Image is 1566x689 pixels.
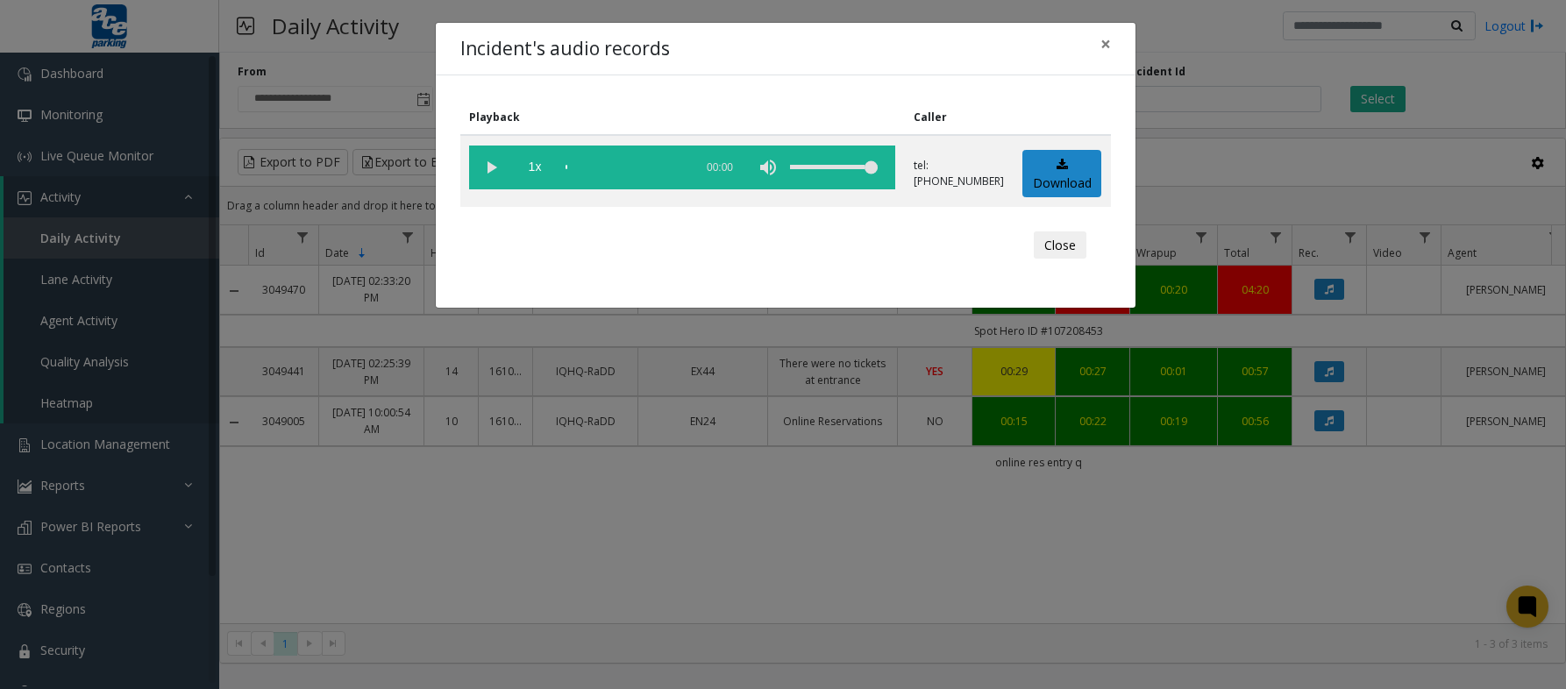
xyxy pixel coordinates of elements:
th: Caller [905,100,1014,135]
h4: Incident's audio records [460,35,670,63]
button: Close [1034,231,1086,259]
div: scrub bar [566,146,685,189]
button: Close [1088,23,1123,66]
a: Download [1022,150,1101,198]
span: playback speed button [513,146,557,189]
div: volume level [790,146,878,189]
th: Playback [460,100,905,135]
span: × [1100,32,1111,56]
p: tel:[PHONE_NUMBER] [914,158,1004,189]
